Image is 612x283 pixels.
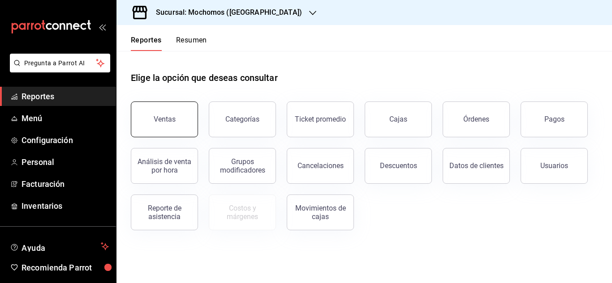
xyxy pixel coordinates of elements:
button: Movimientos de cajas [287,194,354,230]
div: navigation tabs [131,36,207,51]
span: Inventarios [22,200,109,212]
button: Ticket promedio [287,101,354,137]
a: Pregunta a Parrot AI [6,65,110,74]
button: Resumen [176,36,207,51]
div: Movimientos de cajas [293,204,348,221]
button: Contrata inventarios para ver este reporte [209,194,276,230]
div: Costos y márgenes [215,204,270,221]
div: Categorías [225,115,259,123]
button: Pagos [521,101,588,137]
span: Ayuda [22,241,97,252]
button: Análisis de venta por hora [131,148,198,184]
div: Usuarios [540,161,568,170]
button: Órdenes [443,101,510,137]
a: Cajas [365,101,432,137]
span: Configuración [22,134,109,146]
button: Descuentos [365,148,432,184]
button: Cancelaciones [287,148,354,184]
button: Reporte de asistencia [131,194,198,230]
div: Cancelaciones [297,161,344,170]
span: Personal [22,156,109,168]
div: Ticket promedio [295,115,346,123]
span: Menú [22,112,109,124]
h1: Elige la opción que deseas consultar [131,71,278,84]
div: Órdenes [463,115,489,123]
div: Descuentos [380,161,417,170]
button: Ventas [131,101,198,137]
div: Grupos modificadores [215,157,270,174]
span: Recomienda Parrot [22,262,109,274]
span: Pregunta a Parrot AI [24,59,96,68]
button: Grupos modificadores [209,148,276,184]
button: Reportes [131,36,162,51]
button: Pregunta a Parrot AI [10,54,110,72]
div: Reporte de asistencia [137,204,192,221]
div: Análisis de venta por hora [137,157,192,174]
h3: Sucursal: Mochomos ([GEOGRAPHIC_DATA]) [149,7,302,18]
div: Datos de clientes [449,161,504,170]
button: open_drawer_menu [99,23,106,30]
span: Reportes [22,90,109,102]
span: Facturación [22,178,109,190]
div: Pagos [544,115,565,123]
button: Categorías [209,101,276,137]
div: Ventas [154,115,176,123]
button: Datos de clientes [443,148,510,184]
button: Usuarios [521,148,588,184]
div: Cajas [389,114,408,125]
